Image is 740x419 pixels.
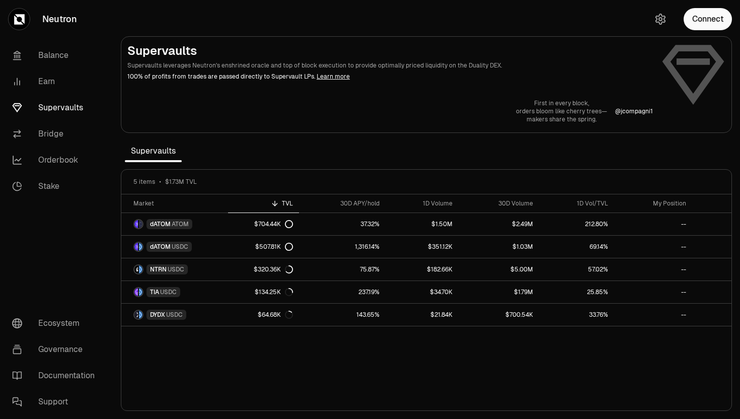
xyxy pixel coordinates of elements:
div: My Position [620,199,686,207]
div: 1D Volume [392,199,453,207]
div: 30D APY/hold [305,199,380,207]
a: 143.65% [299,304,386,326]
p: makers share the spring. [516,115,607,123]
a: 57.02% [539,258,615,281]
a: -- [614,258,692,281]
div: TVL [234,199,293,207]
a: $64.68K [228,304,299,326]
p: First in every block, [516,99,607,107]
a: Documentation [4,363,109,389]
a: 212.80% [539,213,615,235]
a: Stake [4,173,109,199]
a: dATOM LogoUSDC LogodATOMUSDC [121,236,228,258]
div: $507.81K [255,243,293,251]
a: $1.79M [459,281,539,303]
a: Learn more [317,73,350,81]
div: $320.36K [254,265,293,273]
img: USDC Logo [139,311,142,319]
img: NTRN Logo [134,265,138,273]
img: USDC Logo [139,243,142,251]
a: First in every block,orders bloom like cherry trees—makers share the spring. [516,99,607,123]
a: Support [4,389,109,415]
a: $700.54K [459,304,539,326]
p: Supervaults leverages Neutron's enshrined oracle and top of block execution to provide optimally ... [127,61,653,70]
a: $507.81K [228,236,299,258]
img: USDC Logo [139,265,142,273]
a: $704.44K [228,213,299,235]
a: -- [614,236,692,258]
a: dATOM LogoATOM LogodATOMATOM [121,213,228,235]
a: @jcompagni1 [615,107,653,115]
a: $2.49M [459,213,539,235]
a: 25.85% [539,281,615,303]
a: 237.19% [299,281,386,303]
a: Ecosystem [4,310,109,336]
p: @ jcompagni1 [615,107,653,115]
a: -- [614,281,692,303]
a: 33.76% [539,304,615,326]
div: Market [133,199,222,207]
div: $134.25K [255,288,293,296]
span: USDC [166,311,183,319]
a: 1,316.14% [299,236,386,258]
a: $21.84K [386,304,459,326]
img: TIA Logo [134,288,138,296]
a: Orderbook [4,147,109,173]
span: dATOM [150,243,171,251]
a: $320.36K [228,258,299,281]
a: $1.50M [386,213,459,235]
p: 100% of profits from trades are passed directly to Supervault LPs. [127,72,653,81]
a: -- [614,304,692,326]
a: TIA LogoUSDC LogoTIAUSDC [121,281,228,303]
p: orders bloom like cherry trees— [516,107,607,115]
a: Supervaults [4,95,109,121]
a: Earn [4,68,109,95]
span: USDC [172,243,188,251]
div: 1D Vol/TVL [545,199,609,207]
a: $1.03M [459,236,539,258]
a: -- [614,213,692,235]
a: $5.00M [459,258,539,281]
a: Bridge [4,121,109,147]
span: NTRN [150,265,167,273]
button: Connect [684,8,732,30]
div: $704.44K [254,220,293,228]
span: USDC [160,288,177,296]
a: 69.14% [539,236,615,258]
img: dATOM Logo [134,243,138,251]
a: $182.66K [386,258,459,281]
a: 75.87% [299,258,386,281]
span: $1.73M TVL [165,178,197,186]
span: DYDX [150,311,165,319]
span: 5 items [133,178,155,186]
span: dATOM [150,220,171,228]
span: ATOM [172,220,189,228]
a: $351.12K [386,236,459,258]
img: DYDX Logo [134,311,138,319]
h2: Supervaults [127,43,653,59]
img: USDC Logo [139,288,142,296]
a: Governance [4,336,109,363]
a: NTRN LogoUSDC LogoNTRNUSDC [121,258,228,281]
span: TIA [150,288,159,296]
a: 37.32% [299,213,386,235]
a: DYDX LogoUSDC LogoDYDXUSDC [121,304,228,326]
a: $134.25K [228,281,299,303]
a: Balance [4,42,109,68]
img: ATOM Logo [139,220,142,228]
a: $34.70K [386,281,459,303]
span: USDC [168,265,184,273]
div: $64.68K [258,311,293,319]
div: 30D Volume [465,199,533,207]
img: dATOM Logo [134,220,138,228]
span: Supervaults [125,141,182,161]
